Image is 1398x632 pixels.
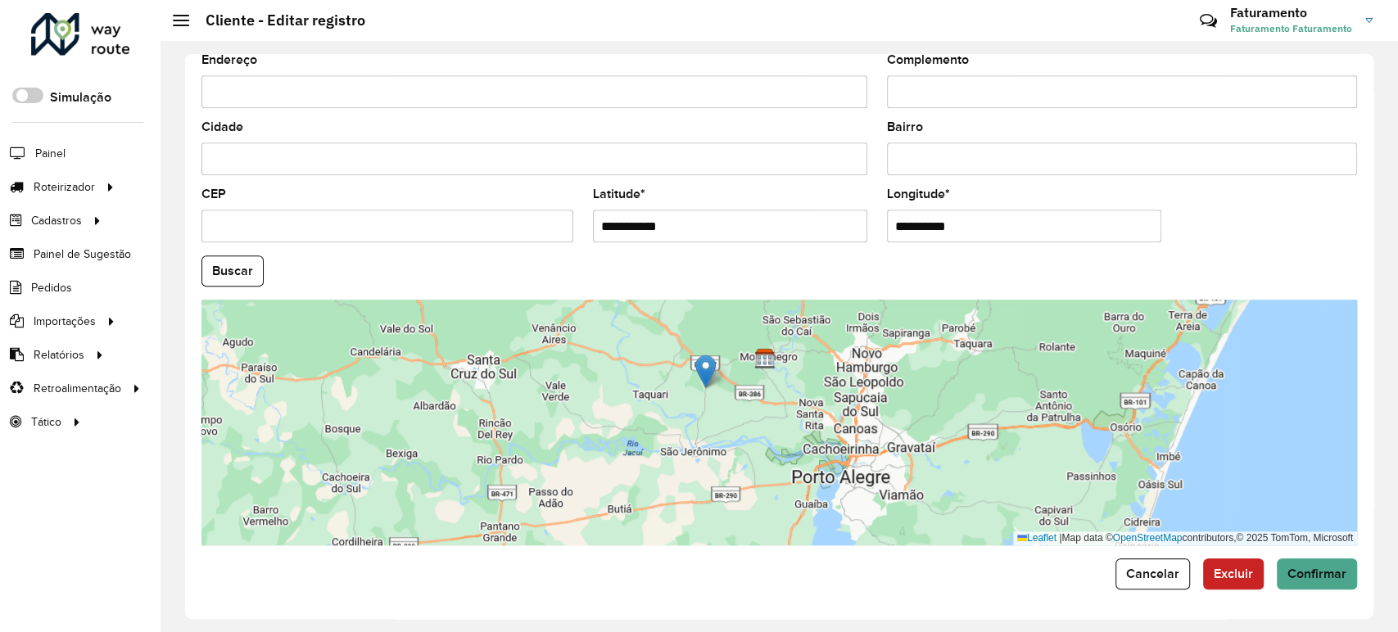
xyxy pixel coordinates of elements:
h2: Cliente - Editar registro [189,11,365,29]
span: Cancelar [1126,567,1179,580]
button: Excluir [1203,558,1264,589]
label: Cidade [201,117,243,137]
span: Tático [31,413,61,431]
a: OpenStreetMap [1113,532,1183,544]
button: Confirmar [1277,558,1357,589]
span: | [1059,532,1061,544]
span: Pedidos [31,279,72,296]
label: Longitude [887,184,950,204]
div: Map data © contributors,© 2025 TomTom, Microsoft [1013,531,1357,545]
label: Simulação [50,88,111,107]
span: Painel de Sugestão [34,246,131,263]
span: Painel [35,145,66,162]
span: Confirmar [1287,567,1346,580]
a: Contato Rápido [1191,3,1226,38]
span: Retroalimentação [34,380,121,397]
label: CEP [201,184,226,204]
h3: Faturamento [1230,5,1353,20]
button: Cancelar [1115,558,1190,589]
button: Buscar [201,255,264,287]
span: Relatórios [34,346,84,363]
img: LF Oliveira [754,348,776,369]
a: Leaflet [1017,532,1056,544]
span: Importações [34,313,96,330]
label: Latitude [593,184,645,204]
span: Cadastros [31,212,82,229]
span: Roteirizador [34,178,95,196]
label: Endereço [201,50,257,70]
span: Excluir [1214,567,1253,580]
label: Complemento [887,50,969,70]
label: Bairro [887,117,923,137]
img: Marker [695,354,716,388]
span: Faturamento Faturamento [1230,21,1353,36]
